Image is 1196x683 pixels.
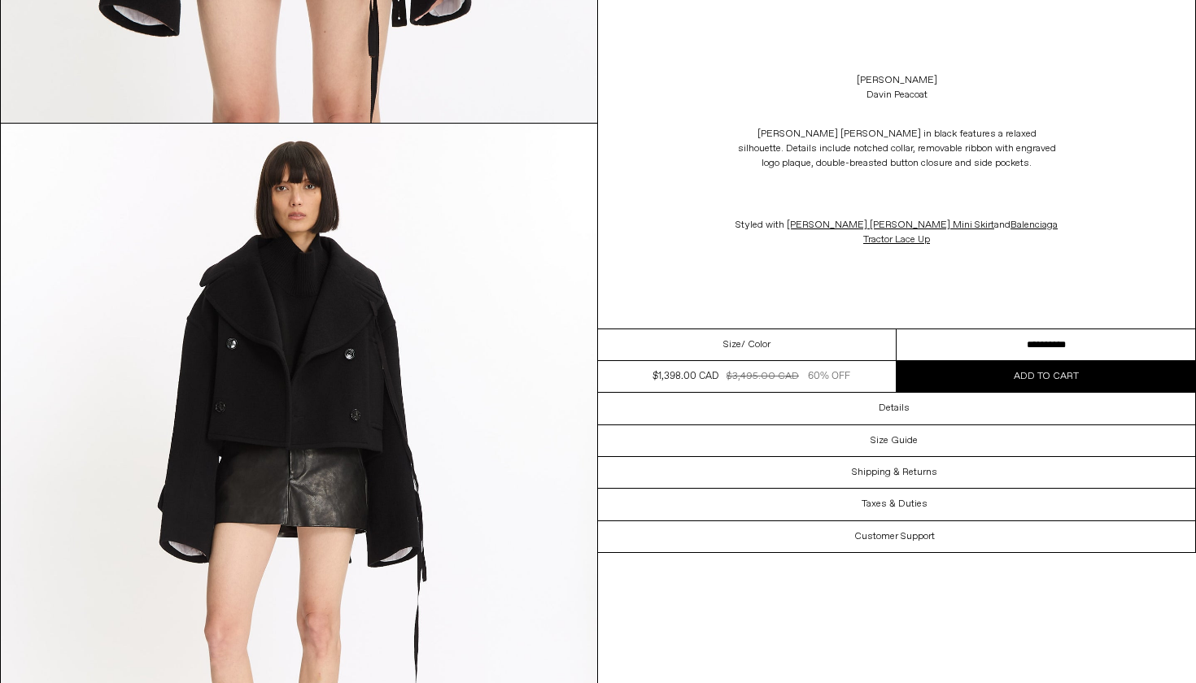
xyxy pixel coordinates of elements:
[854,531,935,542] h3: Customer Support
[857,73,937,88] a: [PERSON_NAME]
[1014,370,1079,383] span: Add to cart
[871,435,918,446] h3: Size Guide
[727,369,799,384] div: $3,495.00 CAD
[734,119,1059,179] p: [PERSON_NAME] [PERSON_NAME] in black features a relaxed silhouette. Details include n
[852,467,937,478] h3: Shipping & Returns
[879,402,910,414] h3: Details
[723,337,741,352] span: Size
[735,219,1058,246] span: Styled with and
[741,337,770,352] span: / Color
[787,219,994,232] a: [PERSON_NAME] [PERSON_NAME] Mini Skirt
[653,369,718,384] div: $1,398.00 CAD
[808,369,850,384] div: 60% OFF
[862,498,928,510] h3: Taxes & Duties
[897,361,1195,392] button: Add to cart
[762,142,1056,170] span: otched collar, removable ribbon with engraved logo plaque, double-breasted button closure and sid...
[866,88,928,102] div: Davin Peacoat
